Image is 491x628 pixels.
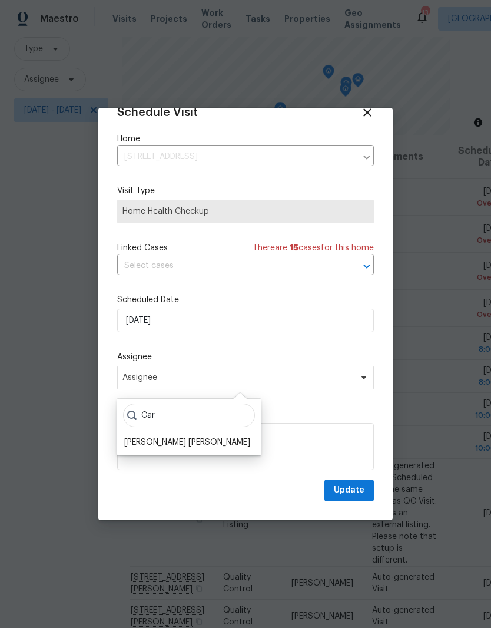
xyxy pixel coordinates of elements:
[117,294,374,306] label: Scheduled Date
[361,106,374,119] span: Close
[117,185,374,197] label: Visit Type
[122,373,353,382] span: Assignee
[117,309,374,332] input: M/D/YYYY
[117,257,341,275] input: Select cases
[117,133,374,145] label: Home
[359,258,375,275] button: Open
[117,242,168,254] span: Linked Cases
[324,480,374,501] button: Update
[334,483,364,498] span: Update
[253,242,374,254] span: There are case s for this home
[117,351,374,363] label: Assignee
[117,148,356,166] input: Enter in an address
[117,107,198,118] span: Schedule Visit
[290,244,298,252] span: 15
[122,206,369,217] span: Home Health Checkup
[124,437,250,448] div: [PERSON_NAME] [PERSON_NAME]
